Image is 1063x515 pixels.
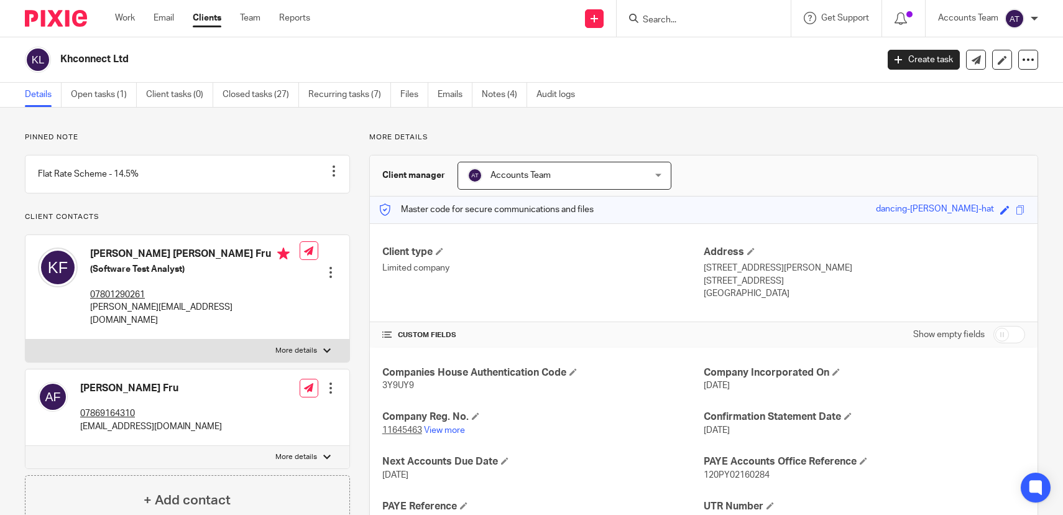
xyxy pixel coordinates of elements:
h5: (Software Test Analyst) [90,263,300,276]
p: Client contacts [25,212,350,222]
a: Closed tasks (27) [223,83,299,107]
h4: CUSTOM FIELDS [382,330,704,340]
h4: Client type [382,246,704,259]
p: Master code for secure communications and files [379,203,594,216]
tcxspan: Call 07869164310 via 3CX [80,409,135,418]
span: [DATE] [382,471,408,480]
a: Create task [888,50,960,70]
h4: Next Accounts Due Date [382,455,704,468]
span: 3Y9UY9 [382,381,414,390]
h4: Address [704,246,1025,259]
a: Email [154,12,174,24]
img: svg%3E [25,47,51,73]
p: [STREET_ADDRESS][PERSON_NAME] [704,262,1025,274]
i: Primary [277,248,290,260]
img: svg%3E [38,248,78,287]
label: Show empty fields [913,328,985,341]
h4: Company Reg. No. [382,411,704,424]
h4: Confirmation Statement Date [704,411,1025,424]
h2: Khconnect Ltd [60,53,707,66]
a: Reports [279,12,310,24]
h4: PAYE Accounts Office Reference [704,455,1025,468]
img: Pixie [25,10,87,27]
a: Details [25,83,62,107]
div: dancing-[PERSON_NAME]-hat [876,203,994,217]
h4: UTR Number [704,500,1025,513]
a: Notes (4) [482,83,527,107]
span: 120PY02160284 [704,471,770,480]
span: Accounts Team [490,171,551,180]
a: Open tasks (1) [71,83,137,107]
p: More details [275,452,317,462]
a: Team [240,12,260,24]
p: [PERSON_NAME][EMAIL_ADDRESS][DOMAIN_NAME] [90,301,300,327]
img: svg%3E [38,382,68,412]
h4: [PERSON_NAME] Fru [80,382,222,395]
p: [EMAIL_ADDRESS][DOMAIN_NAME] [80,420,222,433]
tcxspan: Call 07801290261 via 3CX [90,290,145,299]
input: Search [642,15,753,26]
img: svg%3E [1005,9,1024,29]
img: svg%3E [467,168,482,183]
h4: Companies House Authentication Code [382,366,704,379]
a: Emails [438,83,472,107]
p: Pinned note [25,132,350,142]
a: View more [424,426,465,435]
p: Accounts Team [938,12,998,24]
a: Work [115,12,135,24]
span: Get Support [821,14,869,22]
span: [DATE] [704,381,730,390]
p: More details [369,132,1038,142]
p: [GEOGRAPHIC_DATA] [704,287,1025,300]
a: Client tasks (0) [146,83,213,107]
h4: Company Incorporated On [704,366,1025,379]
p: [STREET_ADDRESS] [704,275,1025,287]
tcxspan: Call 11645463 via 3CX [382,426,422,435]
p: More details [275,346,317,356]
h4: [PERSON_NAME] [PERSON_NAME] Fru [90,248,300,263]
h3: Client manager [382,169,445,182]
p: Limited company [382,262,704,274]
span: [DATE] [704,426,730,435]
a: Audit logs [536,83,584,107]
a: Recurring tasks (7) [308,83,391,107]
h4: PAYE Reference [382,500,704,513]
a: Clients [193,12,221,24]
a: Files [400,83,428,107]
h4: + Add contact [144,491,231,510]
